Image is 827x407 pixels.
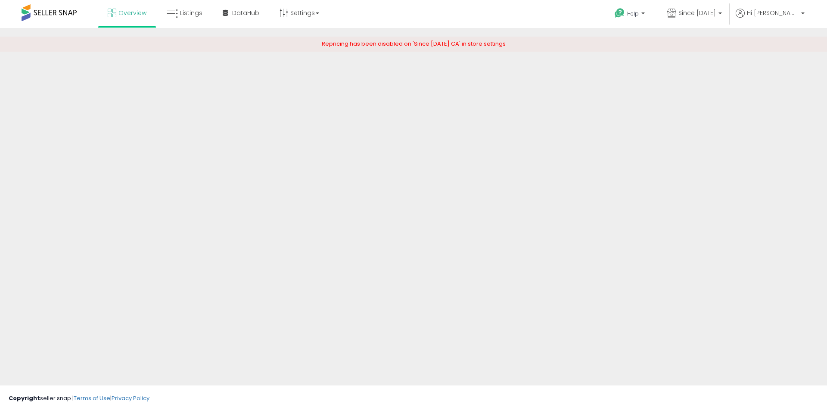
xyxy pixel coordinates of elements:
[232,9,259,17] span: DataHub
[608,1,653,28] a: Help
[678,9,716,17] span: Since [DATE]
[627,10,639,17] span: Help
[322,40,506,48] span: Repricing has been disabled on 'Since [DATE] CA' in store settings
[614,8,625,19] i: Get Help
[736,9,805,28] a: Hi [PERSON_NAME]
[180,9,202,17] span: Listings
[118,9,146,17] span: Overview
[747,9,799,17] span: Hi [PERSON_NAME]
